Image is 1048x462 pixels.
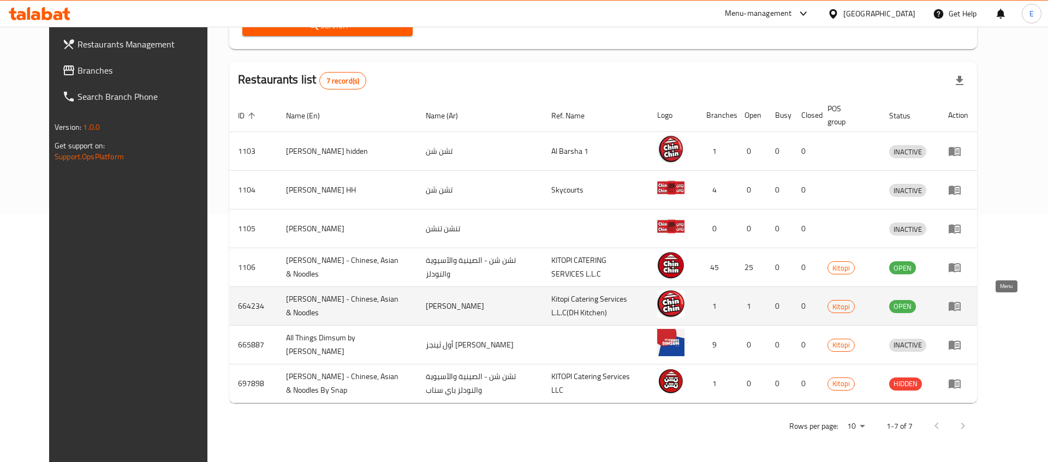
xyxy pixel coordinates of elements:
div: [GEOGRAPHIC_DATA] [843,8,915,20]
span: HIDDEN [889,377,922,390]
span: Version: [55,120,81,134]
span: POS group [827,102,867,128]
span: INACTIVE [889,223,926,236]
img: Chin Chin hidden [657,135,684,163]
td: تشن شن - الصينية والآسيوية والنودلز باي سناب [417,364,543,403]
td: 0 [766,326,793,364]
span: INACTIVE [889,184,926,197]
th: Busy [766,99,793,132]
td: 0 [793,364,819,403]
div: Menu-management [725,7,792,20]
th: Closed [793,99,819,132]
td: [PERSON_NAME] hidden [277,132,417,171]
span: Get support on: [55,139,105,153]
td: 0 [736,364,766,403]
td: Al Barsha 1 [543,132,648,171]
td: [PERSON_NAME] - Chinese, Asian & Noodles [277,248,417,287]
div: Menu [948,222,968,235]
div: INACTIVE [889,339,926,352]
td: Skycourts [543,171,648,209]
td: 0 [766,287,793,326]
td: 0 [766,248,793,287]
div: Menu [948,145,968,158]
td: [PERSON_NAME] - Chinese, Asian & Noodles By Snap [277,364,417,403]
td: 0 [766,171,793,209]
th: Open [736,99,766,132]
span: E [1029,8,1034,20]
img: Chin Chin - Chinese, Asian & Noodles [657,251,684,279]
td: 1105 [229,209,277,248]
td: [PERSON_NAME] [277,209,417,248]
td: 697898 [229,364,277,403]
td: 1103 [229,132,277,171]
td: أول ثينجز [PERSON_NAME] [417,326,543,364]
td: 0 [766,364,793,403]
th: Logo [648,99,698,132]
div: Menu [948,377,968,390]
td: 665887 [229,326,277,364]
span: ID [238,109,259,122]
td: 0 [793,248,819,287]
td: 0 [698,209,736,248]
td: [PERSON_NAME] [417,287,543,326]
div: HIDDEN [889,377,922,391]
td: 0 [736,132,766,171]
span: Kitopi [828,339,854,351]
td: 0 [766,209,793,248]
td: [PERSON_NAME] HH [277,171,417,209]
td: 1 [736,287,766,326]
td: 0 [736,326,766,364]
span: Search [251,19,404,33]
div: Menu [948,183,968,196]
div: Export file [946,68,973,94]
th: Action [939,99,977,132]
table: enhanced table [229,99,977,403]
td: KITOPI CATERING SERVICES L.L.C [543,248,648,287]
td: 0 [793,287,819,326]
span: OPEN [889,300,916,313]
span: OPEN [889,262,916,274]
img: Chin Chin - Chinese, Asian & Noodles By Snap [657,368,684,395]
td: 1104 [229,171,277,209]
td: تنشن تنشن [417,209,543,248]
img: Chin Chin H [657,213,684,240]
td: 0 [736,171,766,209]
a: Restaurants Management [53,31,224,57]
span: Status [889,109,925,122]
div: OPEN [889,261,916,274]
td: 1 [698,364,736,403]
a: Search Branch Phone [53,83,224,110]
td: 0 [736,209,766,248]
img: Chin Chin HH [657,174,684,201]
td: [PERSON_NAME] - Chinese, Asian & Noodles [277,287,417,326]
td: KITOPI Catering Services LLC [543,364,648,403]
div: Menu [948,338,968,351]
img: Chin Chin - Chinese, Asian & Noodles [657,290,684,317]
span: 1.0.0 [83,120,100,134]
a: Support.OpsPlatform [55,149,124,164]
p: Rows per page: [789,419,838,433]
td: 0 [793,171,819,209]
span: Kitopi [828,262,854,274]
span: Restaurants Management [78,38,216,51]
p: 1-7 of 7 [886,419,913,433]
td: 1 [698,132,736,171]
td: 4 [698,171,736,209]
td: 0 [793,326,819,364]
td: 0 [766,132,793,171]
span: Kitopi [828,301,854,313]
span: Name (En) [286,109,334,122]
td: 664234 [229,287,277,326]
td: تشن شن - الصينية والآسيوية والنودلز [417,248,543,287]
div: Total records count [319,72,367,89]
span: INACTIVE [889,146,926,158]
td: 0 [793,132,819,171]
a: Branches [53,57,224,83]
div: Menu [948,261,968,274]
div: Rows per page: [843,418,869,435]
span: Kitopi [828,377,854,390]
th: Branches [698,99,736,132]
